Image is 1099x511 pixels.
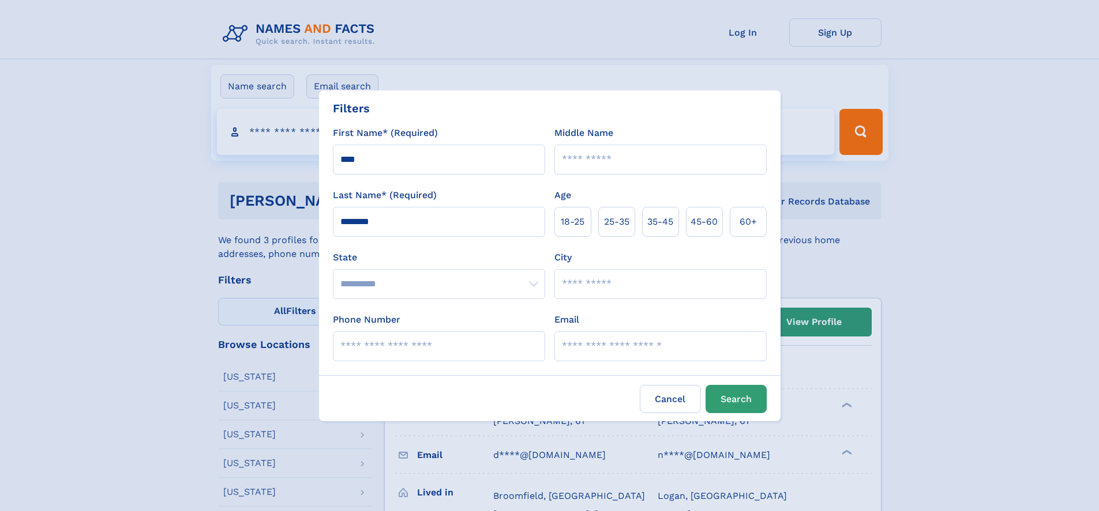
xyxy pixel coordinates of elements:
[554,188,571,202] label: Age
[640,385,701,413] label: Cancel
[333,188,437,202] label: Last Name* (Required)
[561,215,584,229] span: 18‑25
[740,215,757,229] span: 60+
[647,215,673,229] span: 35‑45
[706,385,767,413] button: Search
[333,251,545,264] label: State
[333,126,438,140] label: First Name* (Required)
[554,251,572,264] label: City
[554,126,613,140] label: Middle Name
[691,215,718,229] span: 45‑60
[604,215,629,229] span: 25‑35
[333,100,370,117] div: Filters
[554,313,579,327] label: Email
[333,313,400,327] label: Phone Number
